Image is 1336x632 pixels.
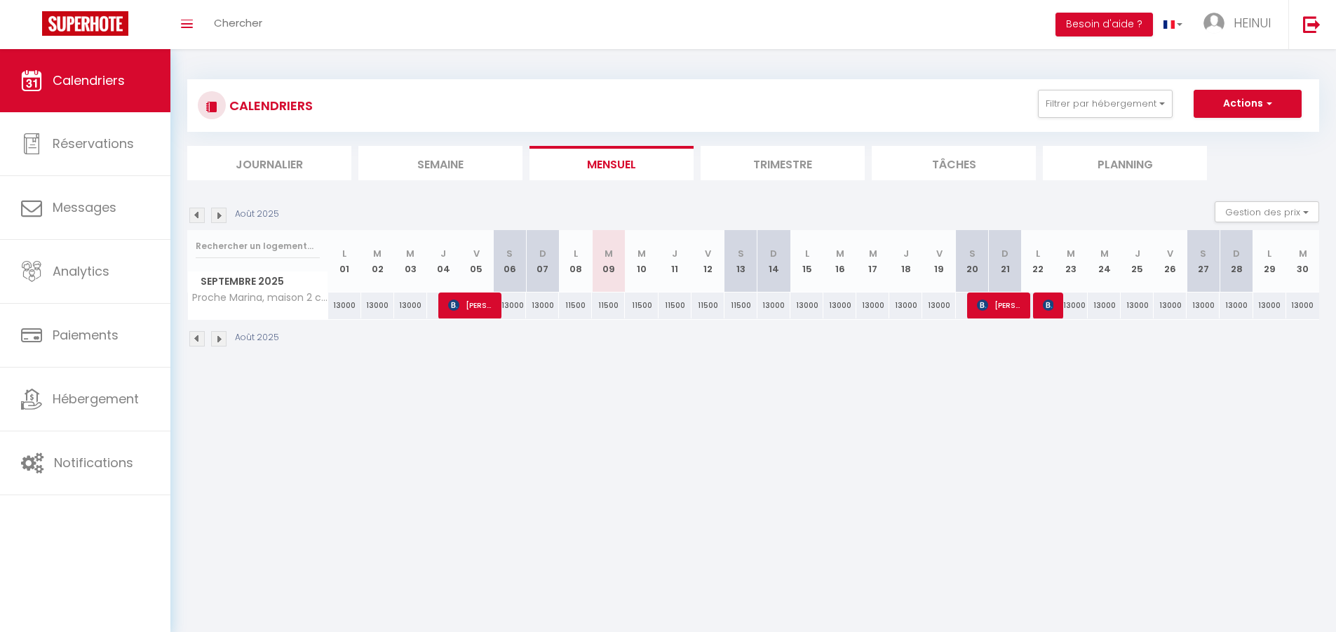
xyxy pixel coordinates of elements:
abbr: M [1067,247,1075,260]
th: 11 [659,230,691,293]
abbr: V [473,247,480,260]
th: 06 [493,230,526,293]
p: Août 2025 [235,208,279,221]
th: 23 [1055,230,1088,293]
span: Paiements [53,326,119,344]
abbr: D [1233,247,1240,260]
button: Gestion des prix [1215,201,1319,222]
span: Chercher [214,15,262,30]
th: 09 [592,230,625,293]
div: 11500 [691,293,724,318]
abbr: V [936,247,943,260]
div: 13000 [361,293,394,318]
button: Besoin d'aide ? [1055,13,1153,36]
div: 13000 [1286,293,1319,318]
abbr: D [539,247,546,260]
li: Mensuel [529,146,694,180]
abbr: L [1036,247,1040,260]
div: 13000 [328,293,361,318]
th: 15 [790,230,823,293]
abbr: M [406,247,414,260]
th: 13 [724,230,757,293]
div: 13000 [823,293,856,318]
div: 11500 [625,293,658,318]
span: Hébergement [53,390,139,408]
div: 13000 [1154,293,1187,318]
div: 13000 [889,293,922,318]
div: 13000 [856,293,889,318]
li: Semaine [358,146,522,180]
div: 13000 [1220,293,1253,318]
th: 07 [526,230,559,293]
abbr: M [836,247,844,260]
abbr: S [969,247,976,260]
span: Notifications [54,454,133,471]
li: Journalier [187,146,351,180]
th: 29 [1253,230,1286,293]
button: Actions [1194,90,1302,118]
input: Rechercher un logement... [196,234,320,259]
abbr: J [672,247,677,260]
th: 10 [625,230,658,293]
th: 22 [1022,230,1055,293]
th: 19 [922,230,955,293]
span: Calendriers [53,72,125,89]
img: logout [1303,15,1321,33]
abbr: V [1167,247,1173,260]
th: 05 [460,230,493,293]
div: 13000 [790,293,823,318]
abbr: M [605,247,613,260]
abbr: J [1135,247,1140,260]
th: 03 [394,230,427,293]
th: 27 [1187,230,1220,293]
th: 08 [559,230,592,293]
th: 24 [1088,230,1121,293]
abbr: S [506,247,513,260]
th: 30 [1286,230,1319,293]
th: 17 [856,230,889,293]
th: 26 [1154,230,1187,293]
div: 13000 [394,293,427,318]
span: Septembre 2025 [188,271,328,292]
div: 13000 [1121,293,1154,318]
div: 11500 [592,293,625,318]
th: 04 [427,230,460,293]
span: [PERSON_NAME] [1043,292,1054,318]
span: [PERSON_NAME] [977,292,1021,318]
div: 13000 [1055,293,1088,318]
abbr: L [805,247,809,260]
span: Réservations [53,135,134,152]
div: 11500 [659,293,691,318]
span: Messages [53,199,116,216]
abbr: M [1100,247,1109,260]
button: Ouvrir le widget de chat LiveChat [11,6,53,48]
img: ... [1203,13,1224,34]
div: 13000 [526,293,559,318]
abbr: D [770,247,777,260]
div: 13000 [1187,293,1220,318]
th: 20 [956,230,989,293]
th: 25 [1121,230,1154,293]
abbr: V [705,247,711,260]
th: 21 [989,230,1022,293]
th: 14 [757,230,790,293]
th: 02 [361,230,394,293]
img: Super Booking [42,11,128,36]
div: 11500 [559,293,592,318]
span: Proche Marina, maison 2 chambres [190,293,330,303]
div: 13000 [757,293,790,318]
div: 11500 [724,293,757,318]
abbr: L [574,247,578,260]
th: 16 [823,230,856,293]
abbr: J [440,247,446,260]
abbr: M [373,247,382,260]
li: Trimestre [701,146,865,180]
th: 18 [889,230,922,293]
abbr: S [1200,247,1206,260]
th: 01 [328,230,361,293]
div: 13000 [1088,293,1121,318]
h3: CALENDRIERS [226,90,313,121]
th: 12 [691,230,724,293]
abbr: M [869,247,877,260]
abbr: M [1299,247,1307,260]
